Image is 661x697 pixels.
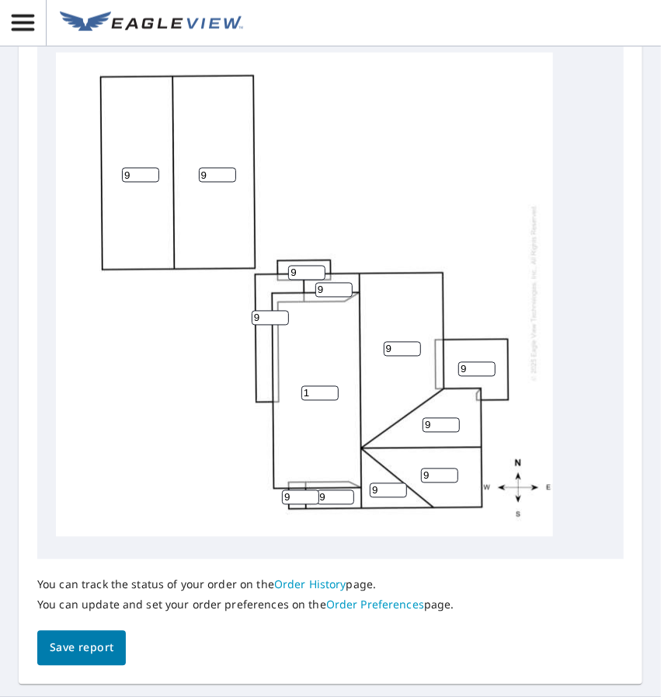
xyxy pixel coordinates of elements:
button: Save report [37,631,126,666]
img: EV Logo [60,12,243,35]
span: Save report [50,639,113,658]
a: Order History [274,577,346,592]
p: You can update and set your order preferences on the page. [37,598,454,612]
p: You can track the status of your order on the page. [37,578,454,592]
a: Order Preferences [326,598,424,612]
